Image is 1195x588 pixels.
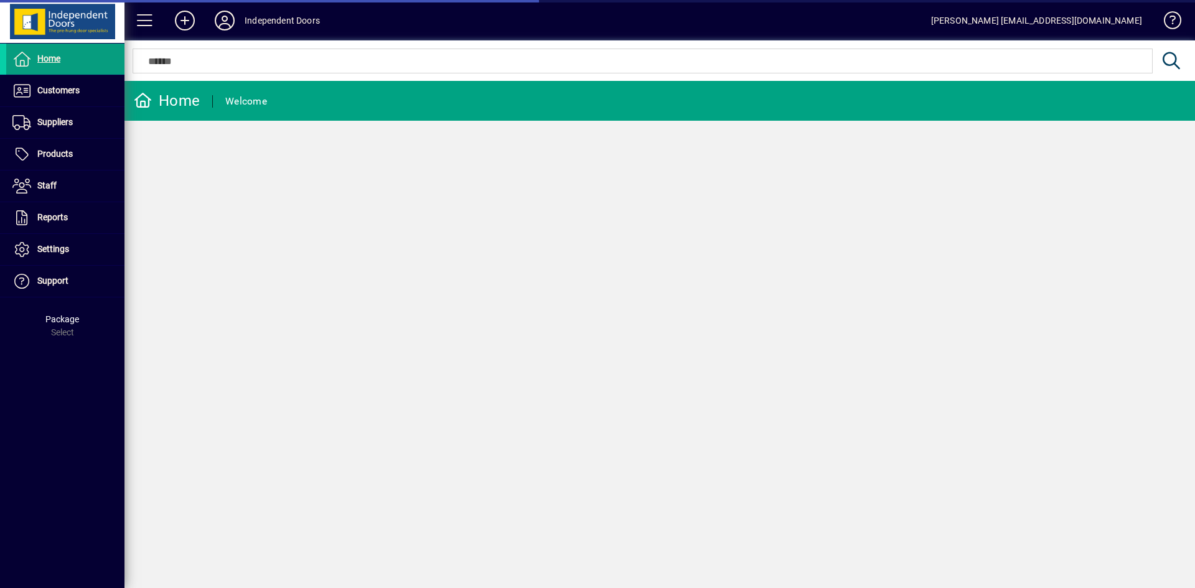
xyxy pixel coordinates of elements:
[225,91,267,111] div: Welcome
[37,54,60,63] span: Home
[6,202,124,233] a: Reports
[6,107,124,138] a: Suppliers
[165,9,205,32] button: Add
[37,212,68,222] span: Reports
[37,85,80,95] span: Customers
[37,276,68,286] span: Support
[45,314,79,324] span: Package
[6,75,124,106] a: Customers
[931,11,1142,30] div: [PERSON_NAME] [EMAIL_ADDRESS][DOMAIN_NAME]
[6,139,124,170] a: Products
[6,170,124,202] a: Staff
[37,180,57,190] span: Staff
[245,11,320,30] div: Independent Doors
[37,149,73,159] span: Products
[1155,2,1179,43] a: Knowledge Base
[37,244,69,254] span: Settings
[6,234,124,265] a: Settings
[37,117,73,127] span: Suppliers
[134,91,200,111] div: Home
[6,266,124,297] a: Support
[205,9,245,32] button: Profile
